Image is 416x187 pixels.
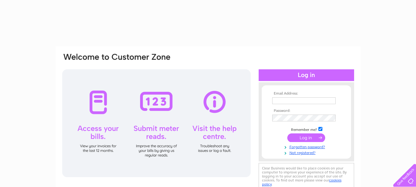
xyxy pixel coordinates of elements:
[272,144,342,149] a: Forgotten password?
[287,133,325,142] input: Submit
[271,109,342,113] th: Password:
[262,178,341,186] a: cookies policy
[271,91,342,96] th: Email Address:
[272,149,342,155] a: Not registered?
[271,126,342,132] td: Remember me?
